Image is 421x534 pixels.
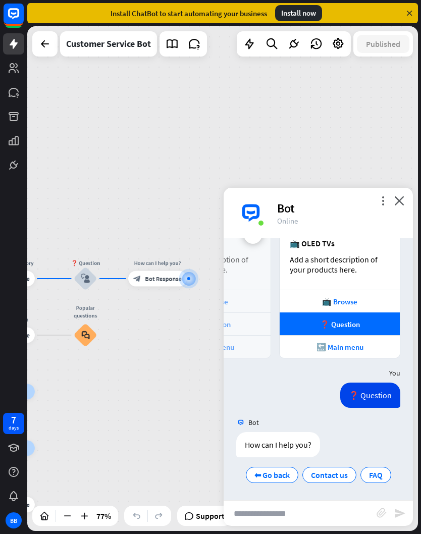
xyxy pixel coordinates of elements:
div: days [9,424,19,432]
i: block_bot_response [133,275,141,282]
i: block_user_input [81,274,90,284]
span: Bot [248,418,259,427]
span: ⬅ Go back [254,470,290,480]
i: more_vert [378,196,388,205]
a: 7 days [3,413,24,434]
div: 🔙 Main menu [285,342,395,352]
div: Add a short description of your products here. [290,254,390,275]
i: block_faq [81,331,89,339]
span: FAQ [369,470,383,480]
div: ❓ Question [285,319,395,329]
div: Install now [275,5,322,21]
div: 📺 Browse [285,297,395,306]
div: ❓ Question [62,259,109,266]
span: Support [196,508,225,524]
div: 7 [11,415,16,424]
div: BB [6,512,22,528]
i: close [394,196,404,205]
i: block_attachment [377,508,387,518]
div: ❓ Question [340,383,400,408]
span: Bot Response [145,275,182,282]
span: You [389,368,400,378]
div: How can I help you? [236,432,320,457]
div: How can I help you? [123,259,193,266]
div: Bot [277,200,401,216]
div: Customer Service Bot [66,31,151,57]
i: send [394,507,406,519]
span: Contact us [311,470,348,480]
div: Online [277,216,401,226]
div: Popular questions [68,304,102,319]
div: Install ChatBot to start automating your business [111,9,267,18]
div: 77% [93,508,114,524]
div: 📺 OLED TVs [290,238,390,248]
button: Published [357,35,409,53]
